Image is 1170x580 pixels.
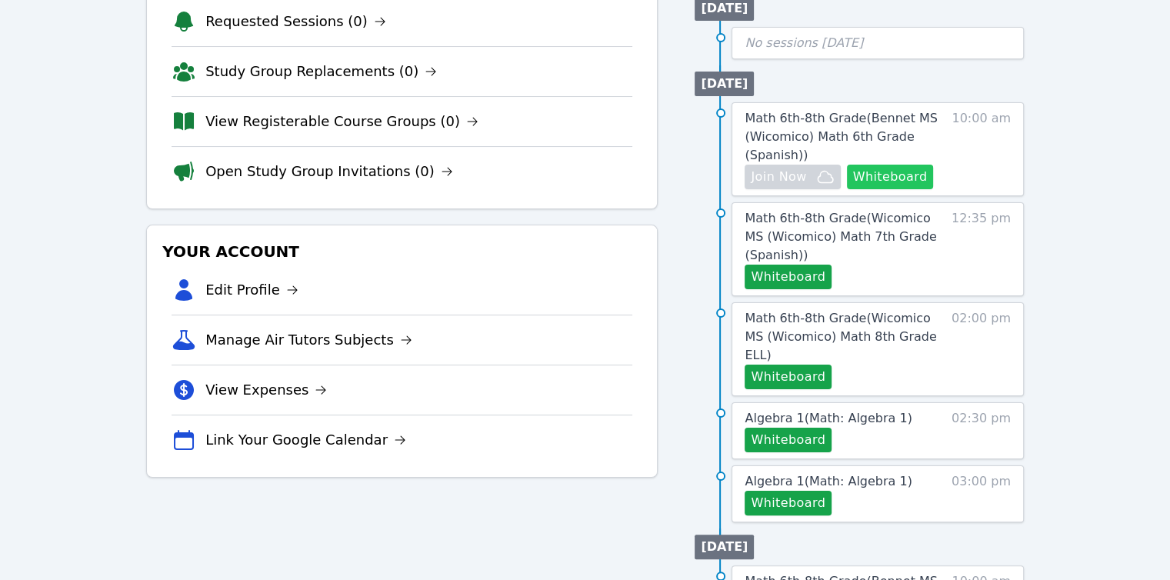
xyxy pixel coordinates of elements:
span: 02:00 pm [952,309,1011,389]
a: Link Your Google Calendar [205,429,406,451]
li: [DATE] [695,72,754,96]
a: Algebra 1(Math: Algebra 1) [745,409,912,428]
a: Study Group Replacements (0) [205,61,437,82]
span: 12:35 pm [952,209,1011,289]
a: Math 6th-8th Grade(Wicomico MS (Wicomico) Math 8th Grade ELL) [745,309,944,365]
span: Math 6th-8th Grade ( Bennet MS (Wicomico) Math 6th Grade (Spanish) ) [745,111,937,162]
a: Algebra 1(Math: Algebra 1) [745,472,912,491]
button: Whiteboard [847,165,934,189]
a: Open Study Group Invitations (0) [205,161,453,182]
button: Whiteboard [745,428,832,452]
a: View Registerable Course Groups (0) [205,111,478,132]
button: Whiteboard [745,265,832,289]
a: Requested Sessions (0) [205,11,386,32]
span: Math 6th-8th Grade ( Wicomico MS (Wicomico) Math 7th Grade (Spanish) ) [745,211,936,262]
a: Math 6th-8th Grade(Wicomico MS (Wicomico) Math 7th Grade (Spanish)) [745,209,944,265]
li: [DATE] [695,535,754,559]
span: Algebra 1 ( Math: Algebra 1 ) [745,474,912,488]
h3: Your Account [159,238,645,265]
span: 02:30 pm [952,409,1011,452]
span: Math 6th-8th Grade ( Wicomico MS (Wicomico) Math 8th Grade ELL ) [745,311,936,362]
a: Math 6th-8th Grade(Bennet MS (Wicomico) Math 6th Grade (Spanish)) [745,109,944,165]
a: Manage Air Tutors Subjects [205,329,412,351]
span: 03:00 pm [952,472,1011,515]
span: No sessions [DATE] [745,35,863,50]
span: 10:00 am [952,109,1011,189]
button: Join Now [745,165,840,189]
button: Whiteboard [745,491,832,515]
a: View Expenses [205,379,327,401]
span: Join Now [751,168,806,186]
a: Edit Profile [205,279,298,301]
button: Whiteboard [745,365,832,389]
span: Algebra 1 ( Math: Algebra 1 ) [745,411,912,425]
